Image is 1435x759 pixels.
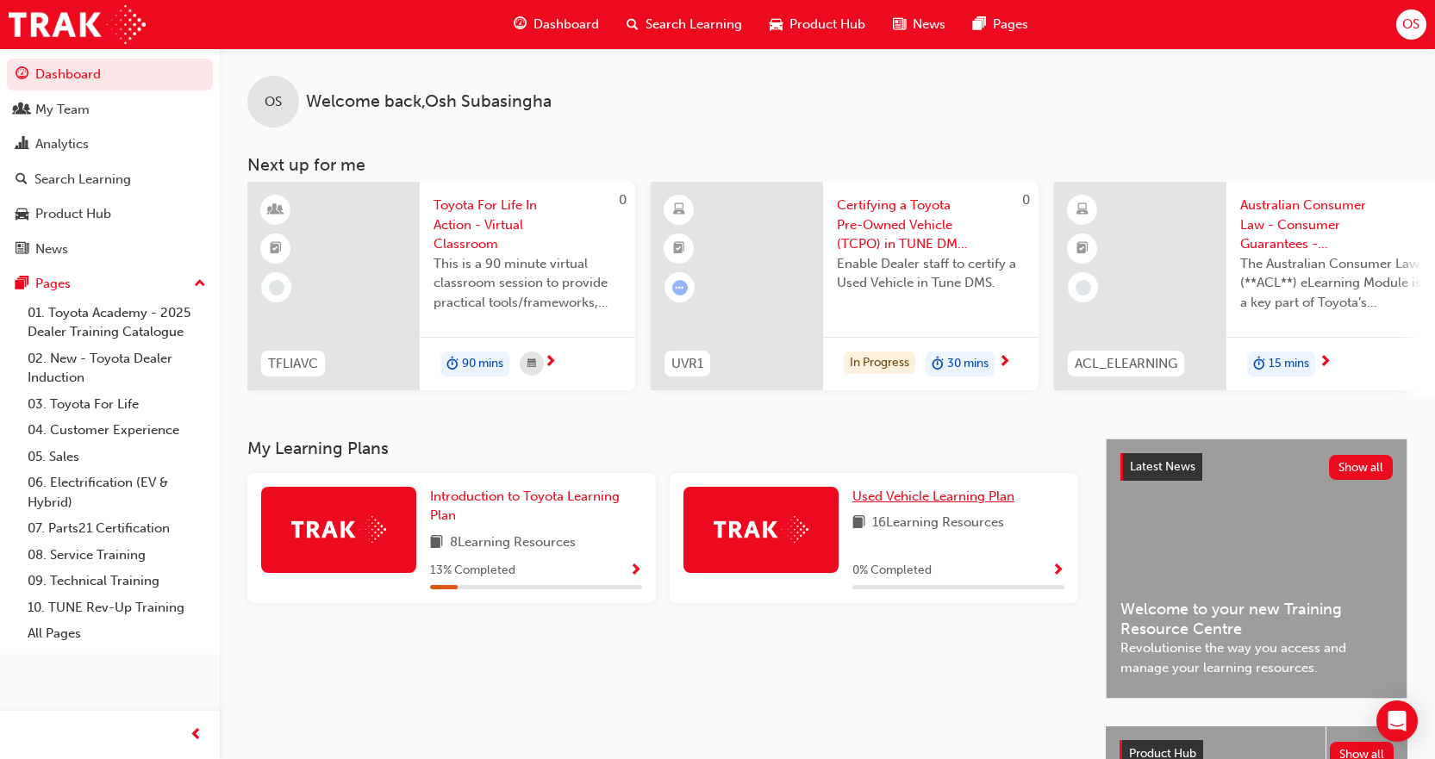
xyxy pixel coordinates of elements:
[837,196,1025,254] span: Certifying a Toyota Pre-Owned Vehicle (TCPO) in TUNE DMS e-Learning Module
[16,67,28,83] span: guage-icon
[21,594,213,621] a: 10. TUNE Rev-Up Training
[306,92,552,112] span: Welcome back , Osh Subasingha
[627,14,639,35] span: search-icon
[1319,355,1332,370] span: next-icon
[619,192,627,208] span: 0
[1253,353,1265,376] span: duration-icon
[1106,439,1407,699] a: Latest NewsShow allWelcome to your new Training Resource CentreRevolutionise the way you access a...
[1120,600,1393,638] span: Welcome to your new Training Resource Centre
[1396,9,1426,40] button: OS
[16,137,28,152] span: chart-icon
[434,196,621,254] span: Toyota For Life In Action - Virtual Classroom
[514,14,527,35] span: guage-icon
[947,354,989,374] span: 30 mins
[1130,459,1195,474] span: Latest News
[268,354,318,374] span: TFLIAVC
[932,353,944,376] span: duration-icon
[450,532,576,554] span: 8 Learning Resources
[430,532,443,554] span: book-icon
[21,345,213,391] a: 02. New - Toyota Dealer Induction
[430,561,515,581] span: 13 % Completed
[1051,560,1064,582] button: Show Progress
[879,7,959,42] a: news-iconNews
[1376,700,1418,742] div: Open Intercom Messenger
[852,487,1021,507] a: Used Vehicle Learning Plan
[35,134,89,154] div: Analytics
[194,273,206,296] span: up-icon
[21,417,213,444] a: 04. Customer Experience
[1076,199,1089,221] span: learningResourceType_ELEARNING-icon
[7,198,213,230] a: Product Hub
[756,7,879,42] a: car-iconProduct Hub
[7,233,213,265] a: News
[500,7,613,42] a: guage-iconDashboard
[7,55,213,268] button: DashboardMy TeamAnalyticsSearch LearningProduct HubNews
[35,100,90,120] div: My Team
[35,240,68,259] div: News
[673,238,685,260] span: booktick-icon
[9,5,146,44] img: Trak
[673,199,685,221] span: learningResourceType_ELEARNING-icon
[1120,453,1393,481] a: Latest NewsShow all
[872,513,1004,534] span: 16 Learning Resources
[16,242,28,258] span: news-icon
[1240,254,1428,313] span: The Australian Consumer Law (**ACL**) eLearning Module is a key part of Toyota’s compliance progr...
[7,128,213,160] a: Analytics
[1426,192,1433,208] span: 0
[789,15,865,34] span: Product Hub
[247,182,635,390] a: 0TFLIAVCToyota For Life In Action - Virtual ClassroomThis is a 90 minute virtual classroom sessio...
[21,444,213,470] a: 05. Sales
[837,254,1025,293] span: Enable Dealer staff to certify a Used Vehicle in Tune DMS.
[7,268,213,300] button: Pages
[7,94,213,126] a: My Team
[629,563,642,579] span: Show Progress
[1022,192,1030,208] span: 0
[646,15,742,34] span: Search Learning
[21,542,213,569] a: 08. Service Training
[430,487,642,526] a: Introduction to Toyota Learning Plan
[1329,455,1394,480] button: Show all
[21,300,213,345] a: 01. Toyota Academy - 2025 Dealer Training Catalogue
[21,391,213,418] a: 03. Toyota For Life
[671,354,703,374] span: UVR1
[852,513,865,534] span: book-icon
[629,560,642,582] button: Show Progress
[993,15,1028,34] span: Pages
[1076,238,1089,260] span: booktick-icon
[1075,354,1177,374] span: ACL_ELEARNING
[16,207,28,222] span: car-icon
[21,515,213,542] a: 07. Parts21 Certification
[1240,196,1428,254] span: Australian Consumer Law - Consumer Guarantees - eLearning module
[1051,563,1064,579] span: Show Progress
[190,725,203,746] span: prev-icon
[893,14,906,35] span: news-icon
[544,355,557,370] span: next-icon
[265,92,282,112] span: OS
[844,352,915,375] div: In Progress
[34,170,131,190] div: Search Learning
[959,7,1042,42] a: pages-iconPages
[270,238,282,260] span: booktick-icon
[446,353,459,376] span: duration-icon
[270,199,282,221] span: learningResourceType_INSTRUCTOR_LED-icon
[533,15,599,34] span: Dashboard
[998,355,1011,370] span: next-icon
[16,172,28,188] span: search-icon
[269,280,284,296] span: learningRecordVerb_NONE-icon
[247,439,1078,458] h3: My Learning Plans
[770,14,783,35] span: car-icon
[291,516,386,543] img: Trak
[7,59,213,90] a: Dashboard
[852,561,932,581] span: 0 % Completed
[430,488,620,524] span: Introduction to Toyota Learning Plan
[16,277,28,292] span: pages-icon
[434,254,621,313] span: This is a 90 minute virtual classroom session to provide practical tools/frameworks, behaviours a...
[613,7,756,42] a: search-iconSearch Learning
[913,15,945,34] span: News
[21,568,213,594] a: 09. Technical Training
[714,516,808,543] img: Trak
[35,204,111,224] div: Product Hub
[1076,280,1091,296] span: learningRecordVerb_NONE-icon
